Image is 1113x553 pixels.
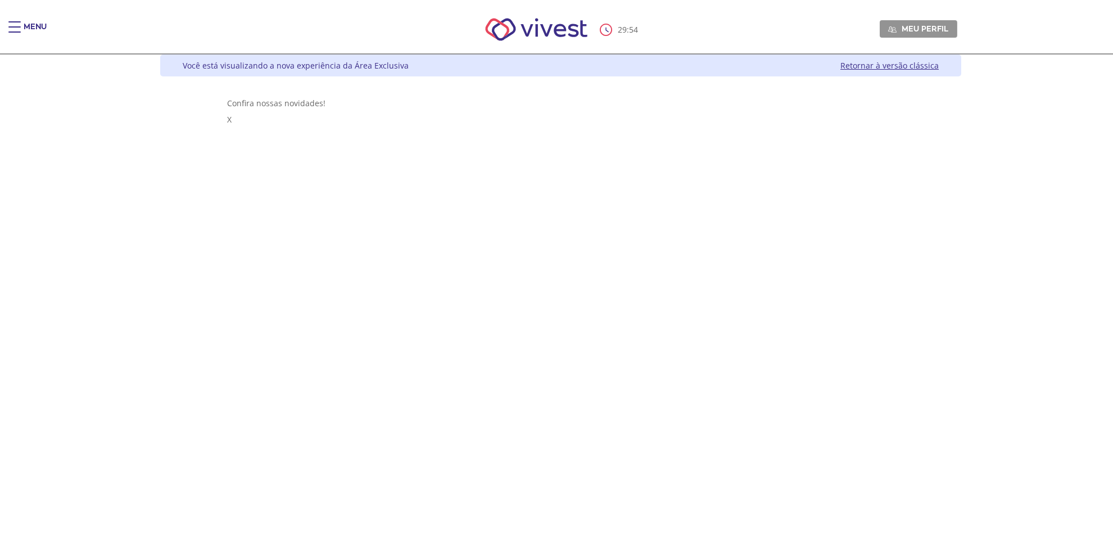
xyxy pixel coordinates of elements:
div: Você está visualizando a nova experiência da Área Exclusiva [183,60,409,71]
span: 29 [618,24,627,35]
span: X [227,114,232,125]
img: Meu perfil [888,25,897,34]
img: Vivest [473,6,600,53]
div: Menu [24,21,47,44]
span: Meu perfil [902,24,948,34]
div: : [600,24,640,36]
a: Retornar à versão clássica [840,60,939,71]
div: Vivest [152,55,961,553]
span: 54 [629,24,638,35]
a: Meu perfil [880,20,957,37]
div: Confira nossas novidades! [227,98,895,108]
